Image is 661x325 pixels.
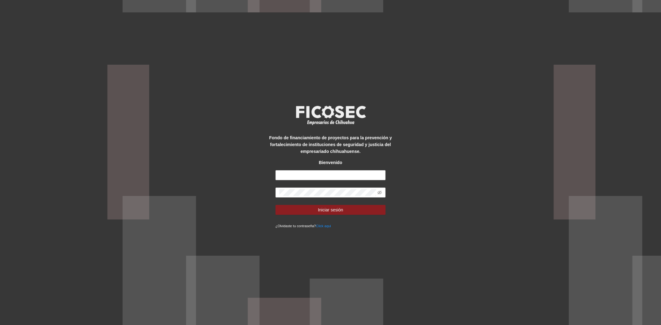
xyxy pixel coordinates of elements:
[318,206,343,213] span: Iniciar sesión
[269,135,392,154] strong: Fondo de financiamiento de proyectos para la prevención y fortalecimiento de instituciones de seg...
[319,160,342,165] strong: Bienvenido
[275,224,331,228] small: ¿Olvidaste tu contraseña?
[275,205,386,215] button: Iniciar sesión
[377,190,382,195] span: eye-invisible
[316,224,331,228] a: Click aqui
[292,104,369,127] img: logo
